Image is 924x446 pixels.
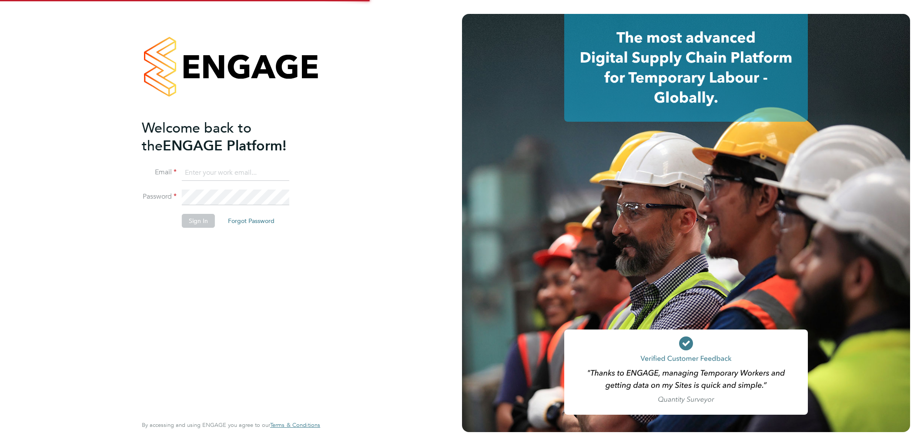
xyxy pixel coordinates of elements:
[142,120,251,154] span: Welcome back to the
[142,192,177,201] label: Password
[182,214,215,228] button: Sign In
[270,422,320,429] a: Terms & Conditions
[142,119,311,155] h2: ENGAGE Platform!
[221,214,281,228] button: Forgot Password
[182,165,289,181] input: Enter your work email...
[142,168,177,177] label: Email
[142,421,320,429] span: By accessing and using ENGAGE you agree to our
